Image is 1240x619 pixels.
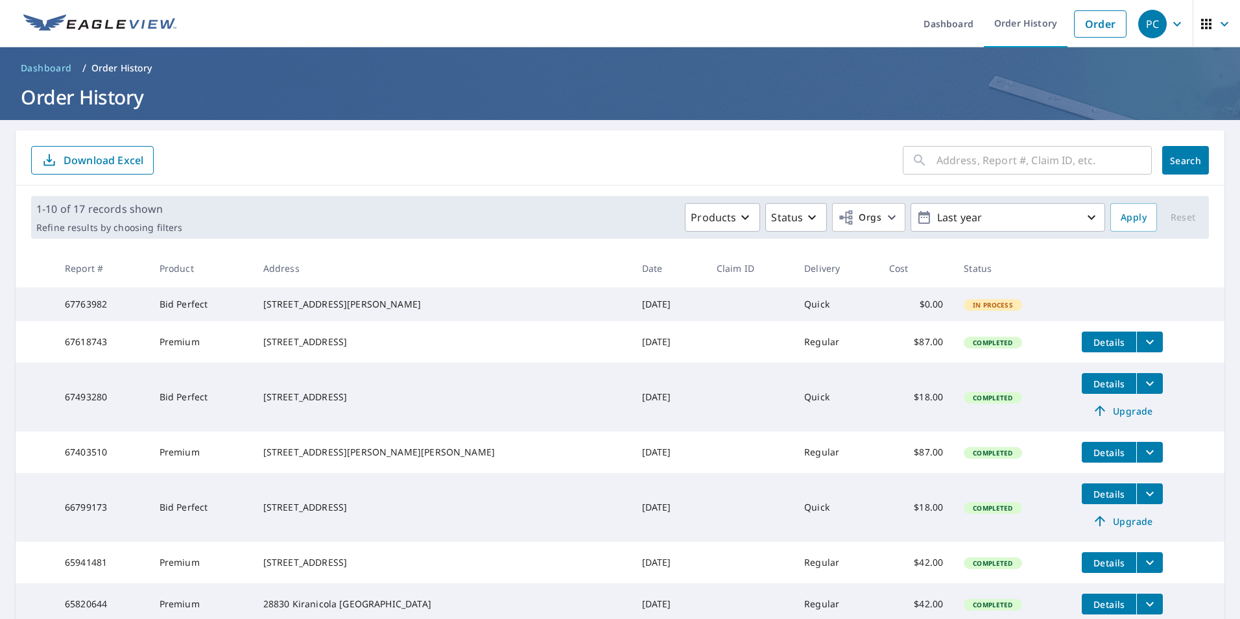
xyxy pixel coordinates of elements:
[91,62,152,75] p: Order History
[149,542,253,583] td: Premium
[16,58,77,79] a: Dashboard
[263,391,621,404] div: [STREET_ADDRESS]
[765,203,827,232] button: Status
[82,60,86,76] li: /
[879,249,953,287] th: Cost
[632,431,706,473] td: [DATE]
[965,600,1020,609] span: Completed
[1138,10,1167,38] div: PC
[1082,511,1163,531] a: Upgrade
[1136,332,1163,352] button: filesDropdownBtn-67618743
[685,203,760,232] button: Products
[36,222,182,234] p: Refine results by choosing filters
[64,153,143,167] p: Download Excel
[632,363,706,431] td: [DATE]
[1082,442,1136,463] button: detailsBtn-67403510
[36,201,182,217] p: 1-10 of 17 records shown
[149,473,253,542] td: Bid Perfect
[794,363,879,431] td: Quick
[54,321,149,363] td: 67618743
[1082,483,1136,504] button: detailsBtn-66799173
[632,473,706,542] td: [DATE]
[832,203,905,232] button: Orgs
[1136,483,1163,504] button: filesDropdownBtn-66799173
[54,287,149,321] td: 67763982
[965,448,1020,457] span: Completed
[794,321,879,363] td: Regular
[54,363,149,431] td: 67493280
[1090,598,1128,611] span: Details
[879,473,953,542] td: $18.00
[965,393,1020,402] span: Completed
[263,556,621,569] div: [STREET_ADDRESS]
[1090,488,1128,500] span: Details
[1090,378,1128,390] span: Details
[965,338,1020,347] span: Completed
[263,501,621,514] div: [STREET_ADDRESS]
[932,206,1084,229] p: Last year
[263,598,621,611] div: 28830 Kiranicola [GEOGRAPHIC_DATA]
[1090,403,1155,419] span: Upgrade
[31,146,154,175] button: Download Excel
[794,287,879,321] td: Quick
[691,210,736,225] p: Products
[21,62,72,75] span: Dashboard
[1121,210,1147,226] span: Apply
[149,287,253,321] td: Bid Perfect
[149,249,253,287] th: Product
[1082,400,1163,421] a: Upgrade
[632,321,706,363] td: [DATE]
[632,542,706,583] td: [DATE]
[794,542,879,583] td: Regular
[1082,332,1136,352] button: detailsBtn-67618743
[16,58,1224,79] nav: breadcrumb
[253,249,632,287] th: Address
[965,504,1020,513] span: Completed
[879,287,953,321] td: $0.00
[54,542,149,583] td: 65941481
[1074,10,1127,38] a: Order
[879,431,953,473] td: $87.00
[1136,373,1163,394] button: filesDropdownBtn-67493280
[1173,154,1198,167] span: Search
[1090,336,1128,348] span: Details
[794,431,879,473] td: Regular
[263,335,621,348] div: [STREET_ADDRESS]
[1082,373,1136,394] button: detailsBtn-67493280
[1110,203,1157,232] button: Apply
[911,203,1105,232] button: Last year
[1090,557,1128,569] span: Details
[965,300,1021,309] span: In Process
[1090,513,1155,529] span: Upgrade
[149,363,253,431] td: Bid Perfect
[794,249,879,287] th: Delivery
[879,363,953,431] td: $18.00
[54,473,149,542] td: 66799173
[1082,594,1136,614] button: detailsBtn-65820644
[936,142,1152,178] input: Address, Report #, Claim ID, etc.
[16,84,1224,110] h1: Order History
[953,249,1071,287] th: Status
[1082,552,1136,573] button: detailsBtn-65941481
[879,542,953,583] td: $42.00
[1136,594,1163,614] button: filesDropdownBtn-65820644
[632,287,706,321] td: [DATE]
[1136,442,1163,463] button: filesDropdownBtn-67403510
[263,298,621,311] div: [STREET_ADDRESS][PERSON_NAME]
[965,559,1020,568] span: Completed
[54,431,149,473] td: 67403510
[632,249,706,287] th: Date
[149,431,253,473] td: Premium
[794,473,879,542] td: Quick
[263,446,621,459] div: [STREET_ADDRESS][PERSON_NAME][PERSON_NAME]
[23,14,176,34] img: EV Logo
[149,321,253,363] td: Premium
[771,210,803,225] p: Status
[706,249,794,287] th: Claim ID
[838,210,881,226] span: Orgs
[1136,552,1163,573] button: filesDropdownBtn-65941481
[879,321,953,363] td: $87.00
[1090,446,1128,459] span: Details
[54,249,149,287] th: Report #
[1162,146,1209,175] button: Search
